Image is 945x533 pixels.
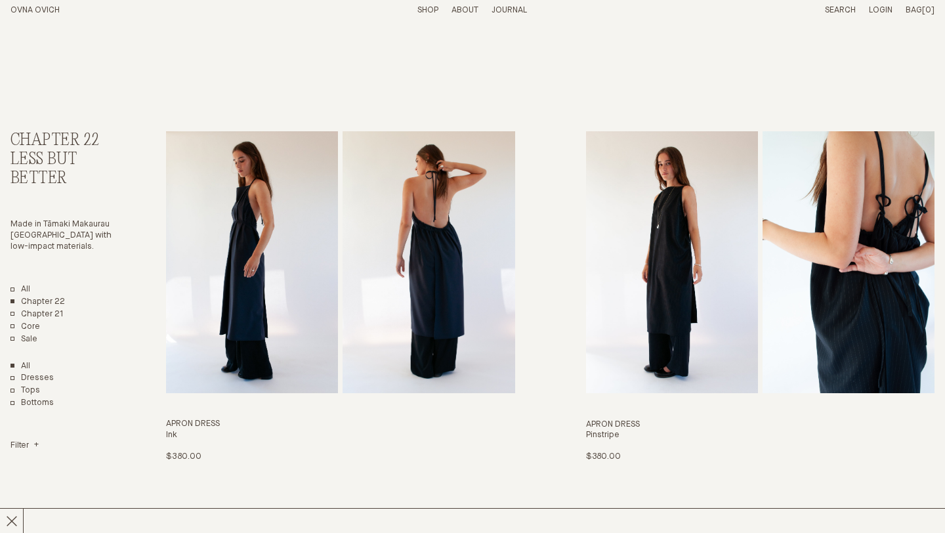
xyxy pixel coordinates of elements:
a: Tops [10,385,40,396]
h3: Apron Dress [586,419,934,431]
a: Apron Dress [586,131,934,463]
span: [0] [922,6,934,14]
summary: About [451,5,478,16]
a: Bottoms [10,398,54,409]
a: Sale [10,334,37,345]
a: Home [10,6,60,14]
h3: Less But Better [10,150,117,188]
p: Made in Tāmaki Makaurau [GEOGRAPHIC_DATA] with low-impact materials. [10,219,117,253]
a: Show All [10,361,30,372]
img: Apron Dress [586,131,758,393]
a: All [10,284,30,295]
span: $380.00 [166,452,201,461]
a: Core [10,322,40,333]
span: Bag [906,6,922,14]
h3: Apron Dress [166,419,514,430]
a: Login [869,6,892,14]
h4: Pinstripe [586,430,934,441]
a: Dresses [10,373,54,384]
a: Shop [417,6,438,14]
summary: Filter [10,440,39,452]
img: Apron Dress [166,131,338,393]
a: Chapter 21 [10,309,64,320]
h2: Chapter 22 [10,131,117,150]
a: Apron Dress [166,131,514,463]
a: Search [825,6,856,14]
a: Chapter 22 [10,297,65,308]
a: Journal [492,6,527,14]
h4: Ink [166,430,514,441]
span: $380.00 [586,452,621,461]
